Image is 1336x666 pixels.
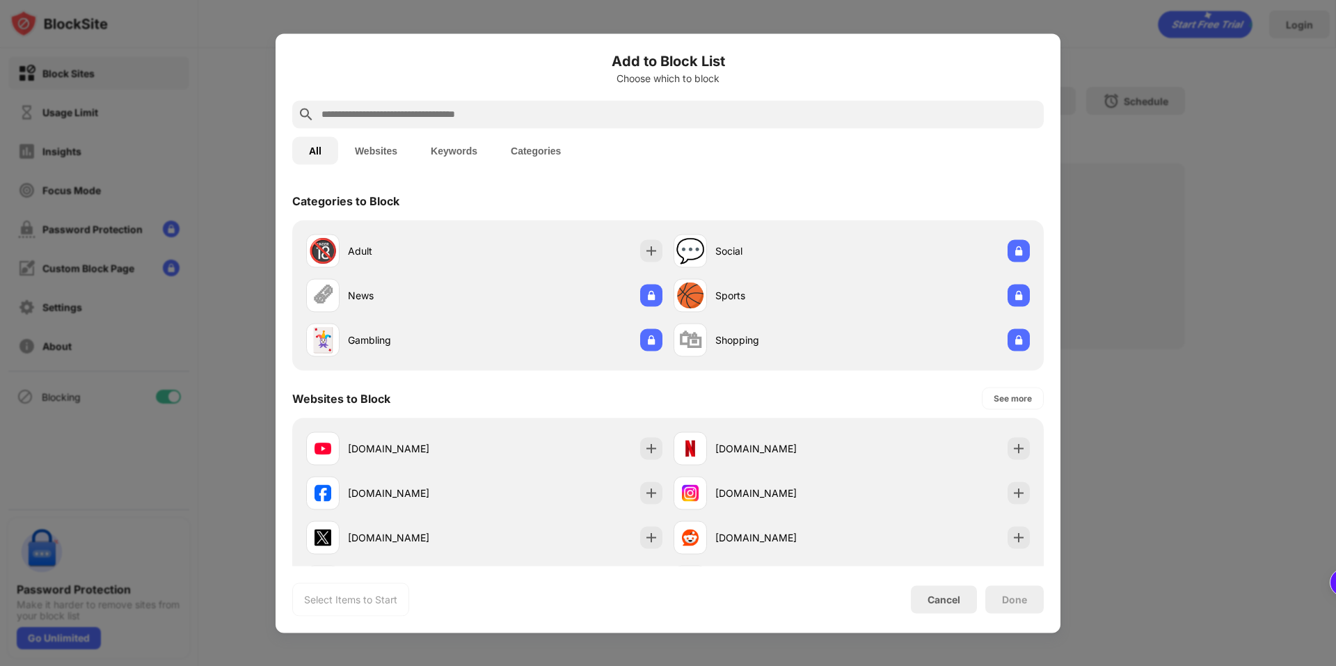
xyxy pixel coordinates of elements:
div: News [348,288,484,303]
img: favicons [682,529,699,546]
img: search.svg [298,106,315,122]
div: Select Items to Start [304,592,397,606]
div: Websites to Block [292,391,390,405]
button: All [292,136,338,164]
div: See more [994,391,1032,405]
div: Adult [348,244,484,258]
div: 💬 [676,237,705,265]
img: favicons [315,440,331,457]
div: Sports [715,288,852,303]
div: 🗞 [311,281,335,310]
div: Gambling [348,333,484,347]
img: favicons [682,440,699,457]
div: Shopping [715,333,852,347]
img: favicons [315,529,331,546]
div: Social [715,244,852,258]
div: [DOMAIN_NAME] [715,530,852,545]
button: Keywords [414,136,494,164]
div: 🔞 [308,237,337,265]
div: 🛍 [678,326,702,354]
div: [DOMAIN_NAME] [348,441,484,456]
div: [DOMAIN_NAME] [715,441,852,456]
img: favicons [682,484,699,501]
div: Categories to Block [292,193,399,207]
div: 🃏 [308,326,337,354]
button: Websites [338,136,414,164]
button: Categories [494,136,578,164]
div: 🏀 [676,281,705,310]
div: Choose which to block [292,72,1044,84]
div: [DOMAIN_NAME] [348,530,484,545]
h6: Add to Block List [292,50,1044,71]
div: [DOMAIN_NAME] [348,486,484,500]
img: favicons [315,484,331,501]
div: Cancel [928,594,960,605]
div: [DOMAIN_NAME] [715,486,852,500]
div: Done [1002,594,1027,605]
